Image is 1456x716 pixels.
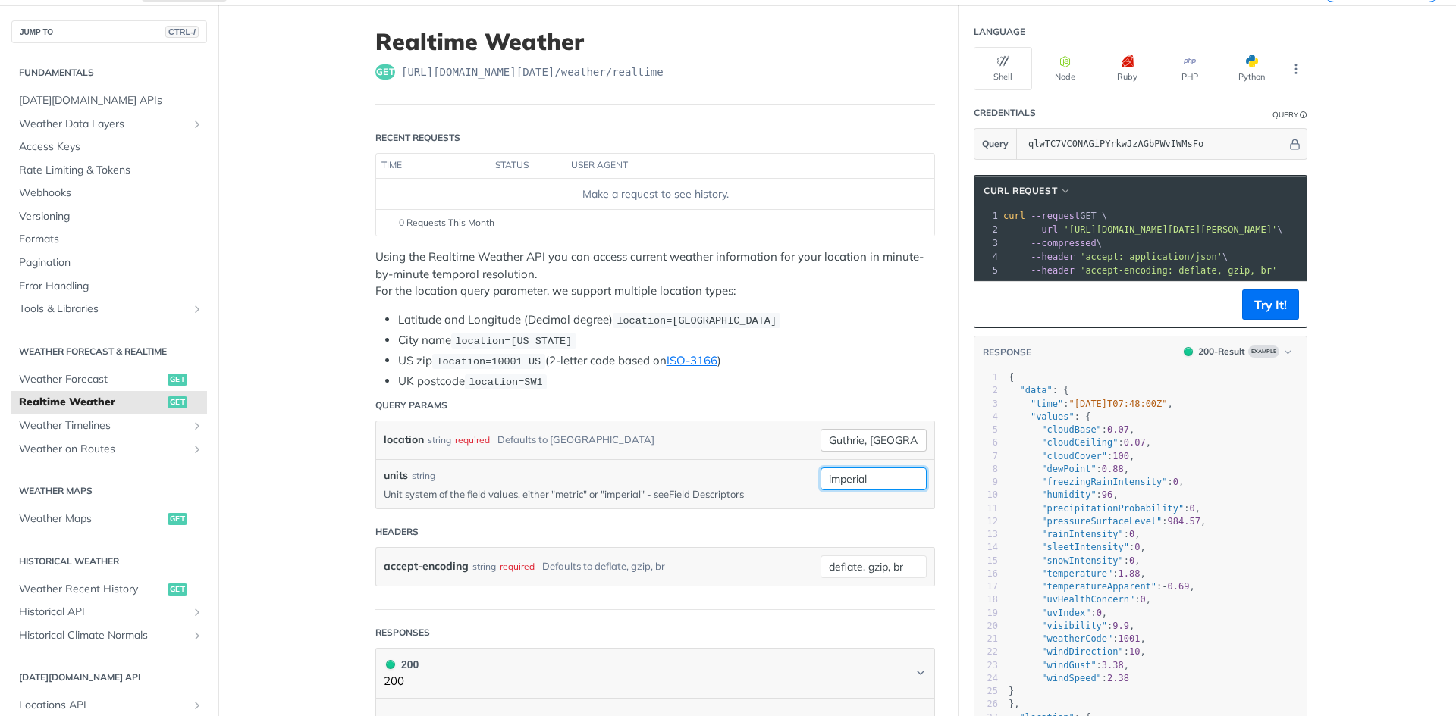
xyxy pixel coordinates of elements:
[1009,660,1129,671] span: : ,
[11,671,207,684] h2: [DATE][DOMAIN_NAME] API
[1009,489,1119,500] span: : ,
[19,511,164,527] span: Weather Maps
[11,298,207,320] a: Tools & LibrariesShow subpages for Tools & Libraries
[974,450,998,463] div: 7
[11,113,207,136] a: Weather Data LayersShow subpages for Weather Data Layers
[1272,109,1307,120] div: QueryInformation
[669,488,744,500] a: Field Descriptors
[19,279,203,294] span: Error Handling
[1041,503,1184,514] span: "precipitationProbability"
[1102,660,1124,671] span: 3.38
[1009,424,1134,435] span: : ,
[1140,594,1145,605] span: 0
[974,659,998,672] div: 23
[1009,555,1141,566] span: : ,
[1009,464,1129,474] span: : ,
[1041,646,1123,657] span: "windDirection"
[1102,489,1112,500] span: 96
[974,47,1032,90] button: Shell
[1009,699,1020,709] span: },
[1041,437,1118,448] span: "cloudCeiling"
[168,396,187,408] span: get
[191,118,203,130] button: Show subpages for Weather Data Layers
[1102,464,1124,474] span: 0.88
[1009,646,1146,657] span: : ,
[1003,238,1102,249] span: \
[1009,542,1146,552] span: : ,
[1041,464,1096,474] span: "dewPoint"
[376,154,490,178] th: time
[974,620,998,633] div: 20
[1021,129,1287,159] input: apikey
[974,528,998,541] div: 13
[1009,594,1151,605] span: : ,
[384,673,419,690] p: 200
[11,555,207,568] h2: Historical Weather
[566,154,904,178] th: user agent
[19,605,187,620] span: Historical API
[1031,252,1075,262] span: --header
[974,264,1000,277] div: 5
[542,555,665,577] div: Defaults to deflate, gzip, br
[1031,399,1063,409] span: "time"
[384,467,408,483] label: units
[11,438,207,461] a: Weather on RoutesShow subpages for Weather on Routes
[1009,411,1090,422] span: : {
[974,25,1025,39] div: Language
[974,593,998,606] div: 18
[1041,542,1129,552] span: "sleetIntensity"
[1184,347,1193,356] span: 200
[19,139,203,155] span: Access Keys
[1242,289,1299,320] button: Try It!
[19,395,164,410] span: Realtime Weather
[1003,211,1025,221] span: curl
[191,303,203,315] button: Show subpages for Tools & Libraries
[974,489,998,502] div: 10
[1036,47,1094,90] button: Node
[974,398,998,411] div: 3
[1107,424,1129,435] span: 0.07
[1041,516,1162,527] span: "pressureSurfaceLevel"
[1285,58,1307,80] button: More Languages
[1112,451,1129,461] span: 100
[1287,136,1303,152] button: Hide
[11,414,207,437] a: Weather TimelinesShow subpages for Weather Timelines
[398,373,935,390] li: UK postcode
[1222,47,1281,90] button: Python
[168,583,187,596] span: get
[1112,621,1129,631] span: 9.9
[398,311,935,329] li: Latitude and Longitude (Decimal degree)
[1168,516,1200,527] span: 984.57
[500,555,535,577] div: required
[1009,477,1184,487] span: : ,
[11,601,207,624] a: Historical APIShow subpages for Historical API
[19,93,203,108] span: [DATE][DOMAIN_NAME] APIs
[398,332,935,349] li: City name
[375,131,460,145] div: Recent Requests
[1009,686,1014,696] span: }
[974,236,1000,250] div: 3
[915,667,927,679] svg: Chevron
[375,249,935,300] p: Using the Realtime Weather API you can access current weather information for your location in mi...
[1129,555,1134,566] span: 0
[982,137,1009,151] span: Query
[1009,673,1129,683] span: :
[399,216,494,230] span: 0 Requests This Month
[1041,594,1134,605] span: "uvHealthConcern"
[455,429,490,451] div: required
[375,626,430,639] div: Responses
[11,252,207,274] a: Pagination
[19,163,203,178] span: Rate Limiting & Tokens
[11,228,207,251] a: Formats
[974,411,998,424] div: 4
[974,555,998,567] div: 15
[11,508,207,530] a: Weather Mapsget
[191,606,203,618] button: Show subpages for Historical API
[1289,62,1303,76] svg: More ellipsis
[1119,568,1141,579] span: 1.88
[19,255,203,270] span: Pagination
[1080,265,1277,276] span: 'accept-encoding: deflate, gzip, br'
[382,186,928,202] div: Make a request to see history.
[168,513,187,525] span: get
[11,20,207,43] button: JUMP TOCTRL-/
